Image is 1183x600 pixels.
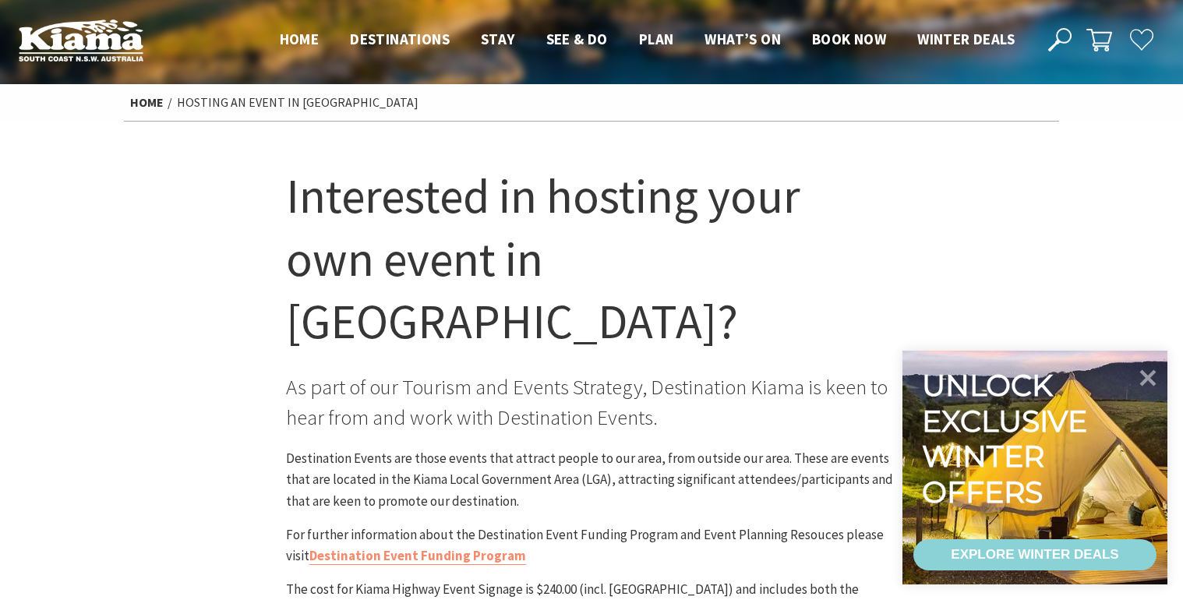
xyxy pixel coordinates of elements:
[951,539,1118,570] div: EXPLORE WINTER DEALS
[130,94,164,111] a: Home
[481,30,515,48] span: Stay
[812,30,886,48] span: Book now
[913,539,1157,570] a: EXPLORE WINTER DEALS
[19,19,143,62] img: Kiama Logo
[286,448,897,512] p: Destination Events are those events that attract people to our area, from outside our area. These...
[922,368,1094,510] div: Unlock exclusive winter offers
[350,30,450,48] span: Destinations
[286,372,897,432] p: As part of our Tourism and Events Strategy, Destination Kiama is keen to hear from and work with ...
[705,30,781,48] span: What’s On
[286,524,897,566] p: For further information about the Destination Event Funding Program and Event Planning Resouces p...
[280,30,320,48] span: Home
[546,30,608,48] span: See & Do
[917,30,1015,48] span: Winter Deals
[264,27,1030,53] nav: Main Menu
[639,30,674,48] span: Plan
[177,93,418,113] li: Hosting an event in [GEOGRAPHIC_DATA]
[286,164,897,353] h1: Interested in hosting your own event in [GEOGRAPHIC_DATA]?
[309,547,526,565] a: Destination Event Funding Program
